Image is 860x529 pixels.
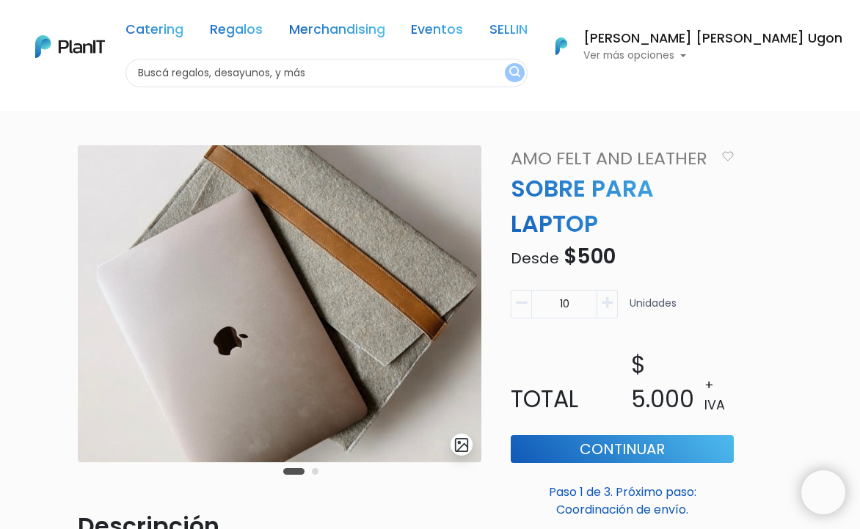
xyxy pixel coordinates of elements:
span: Desde [511,248,559,269]
p: Ver más opciones [583,51,842,61]
a: Merchandising [289,23,385,41]
button: Carousel Page 1 (Current Slide) [283,468,305,475]
iframe: trengo-widget-launcher [801,470,845,514]
p: $ 5.000 [631,348,704,417]
p: Total [502,382,622,417]
div: Carousel Pagination [280,462,322,480]
p: SOBRE PARA LAPTOP [502,172,743,241]
img: PlanIt Logo [35,35,105,58]
p: Unidades [630,296,677,324]
a: Catering [125,23,183,41]
img: 047DC430-BED6-4F8E-96A1-582C15DC527E.jpeg [78,145,481,462]
button: Continuar [511,435,734,463]
img: search_button-432b6d5273f82d61273b3651a40e1bd1b912527efae98b1b7a1b2c0702e16a8d.svg [509,66,520,80]
p: Paso 1 de 3. Próximo paso: Coordinación de envío. [511,478,734,519]
input: Buscá regalos, desayunos, y más [125,59,528,87]
a: Regalos [210,23,263,41]
img: PlanIt Logo [545,30,577,62]
a: SELLIN [489,23,528,41]
h6: [PERSON_NAME] [PERSON_NAME] Ugon [583,32,842,45]
span: $500 [564,242,616,271]
p: + IVA [704,376,734,415]
img: heart_icon [722,151,734,161]
a: Eventos [411,23,463,41]
iframe: trengo-widget-status [581,464,801,523]
img: gallery-light [453,437,470,453]
button: PlanIt Logo [PERSON_NAME] [PERSON_NAME] Ugon Ver más opciones [536,27,842,65]
a: Amo Felt and Leather [502,145,723,172]
button: Carousel Page 2 [312,468,318,475]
